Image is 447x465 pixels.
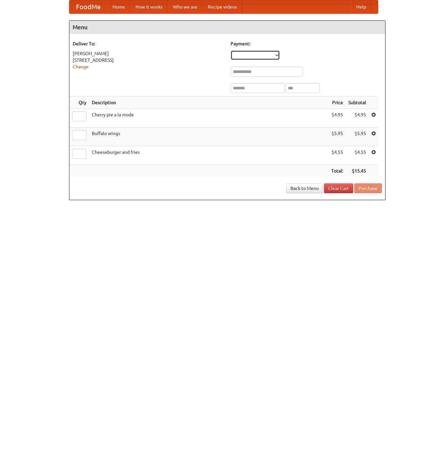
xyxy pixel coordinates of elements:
[329,146,346,165] td: $4.55
[89,128,329,146] td: Buffalo wings
[89,109,329,128] td: Cherry pie a la mode
[346,128,369,146] td: $5.95
[346,109,369,128] td: $4.95
[329,165,346,177] th: Total:
[69,21,385,34] h4: Menu
[351,0,371,13] a: Help
[346,146,369,165] td: $4.55
[73,64,88,69] a: Change
[73,40,224,47] h5: Deliver To:
[354,183,382,193] button: Purchase
[73,57,224,63] div: [STREET_ADDRESS]
[130,0,168,13] a: How it works
[203,0,242,13] a: Recipe videos
[107,0,130,13] a: Home
[286,183,323,193] a: Back to Menu
[346,97,369,109] th: Subtotal
[324,183,353,193] a: Clear Cart
[89,97,329,109] th: Description
[89,146,329,165] td: Cheeseburger and fries
[231,40,382,47] h5: Payment:
[69,0,107,13] a: FoodMe
[329,97,346,109] th: Price
[329,128,346,146] td: $5.95
[69,97,89,109] th: Qty
[168,0,203,13] a: Who we are
[73,50,224,57] div: [PERSON_NAME]
[346,165,369,177] th: $15.45
[329,109,346,128] td: $4.95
